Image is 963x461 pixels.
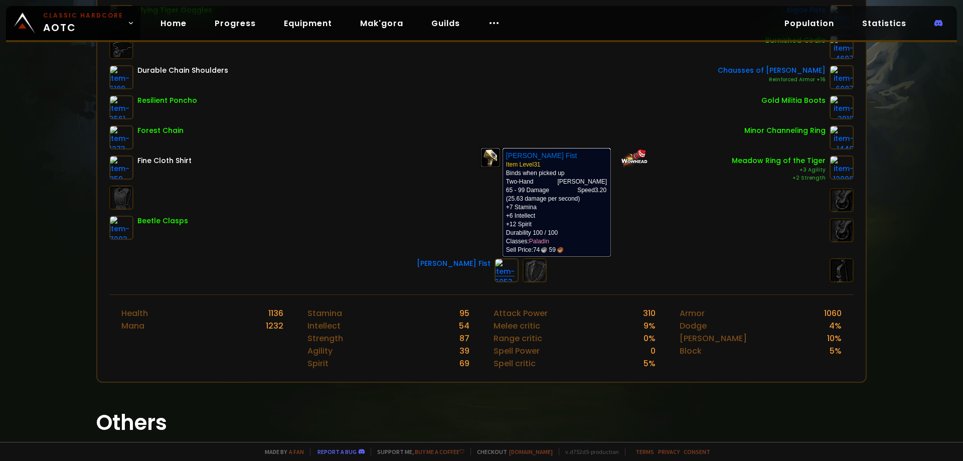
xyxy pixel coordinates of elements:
a: Consent [684,448,710,455]
th: Speed 3.20 [551,186,607,195]
div: Mana [121,320,144,332]
img: item-7003 [109,216,133,240]
div: +2 Strength [732,174,826,182]
a: Population [776,13,842,34]
div: Beetle Clasps [137,216,188,226]
span: 59 [549,246,563,254]
div: Gold Militia Boots [761,95,826,106]
img: item-6189 [109,65,133,89]
div: Melee critic [494,320,540,332]
div: 1232 [266,320,283,332]
div: 54 [459,320,469,332]
a: Report a bug [317,448,357,455]
div: 69 [459,357,469,370]
h1: Others [96,407,867,438]
a: Statistics [854,13,914,34]
div: Range critic [494,332,542,345]
div: Stamina [307,307,342,320]
span: Checkout [470,448,553,455]
div: 95 [459,307,469,320]
div: Flying Tiger Goggles [137,5,212,16]
div: Block [680,345,702,357]
a: Home [152,13,195,34]
img: item-1273 [109,125,133,149]
span: Item Level 31 [506,161,541,168]
a: Progress [207,13,264,34]
a: Classic HardcoreAOTC [6,6,140,40]
div: +3 Agility [732,166,826,174]
span: Made by [259,448,304,455]
img: item-6953 [495,258,519,282]
div: Reinforced Armor +16 [718,76,826,84]
div: 310 [643,307,656,320]
div: Resilient Poncho [137,95,197,106]
div: Forest Chain [137,125,184,136]
div: Spell Power [494,345,540,357]
span: [PERSON_NAME] [558,178,607,185]
img: item-3561 [109,95,133,119]
span: 65 - 99 Damage [506,187,549,194]
div: Sell Price: [506,246,607,254]
div: 4 % [829,320,842,332]
small: Classic Hardcore [43,11,123,20]
div: Armor [680,307,705,320]
img: item-6087 [830,65,854,89]
div: 0 [651,345,656,357]
span: +6 Intellect [506,212,535,219]
div: Dodge [680,320,707,332]
div: Meadow Ring of the Tiger [732,156,826,166]
img: item-859 [109,156,133,180]
div: Agility [307,345,333,357]
div: Intellect [307,320,341,332]
div: 9 % [644,320,656,332]
b: [PERSON_NAME] Fist [506,151,577,160]
div: 1136 [268,307,283,320]
a: Buy me a coffee [415,448,464,455]
img: item-2910 [830,95,854,119]
div: Attack Power [494,307,548,320]
span: Support me, [371,448,464,455]
div: 10 % [827,332,842,345]
div: Health [121,307,148,320]
span: +7 Stamina [506,204,537,211]
a: Equipment [276,13,340,34]
a: Privacy [658,448,680,455]
a: Mak'gora [352,13,411,34]
a: a fan [289,448,304,455]
div: Durable Chain Shoulders [137,65,228,76]
a: [DOMAIN_NAME] [509,448,553,455]
td: Binds when picked up (25.63 damage per second) Durability 100 / 100 [506,151,607,246]
img: item-1449 [830,125,854,149]
a: Guilds [423,13,468,34]
div: 87 [459,332,469,345]
div: 1060 [824,307,842,320]
div: Chausses of [PERSON_NAME] [718,65,826,76]
div: 5 % [830,345,842,357]
div: Strength [307,332,343,345]
div: [PERSON_NAME] Fist [417,258,491,269]
span: 74 [533,246,547,254]
div: Minor Channeling Ring [744,125,826,136]
div: 0 % [644,332,656,345]
div: Fine Cloth Shirt [137,156,192,166]
span: AOTC [43,11,123,35]
a: Terms [635,448,654,455]
td: Two-Hand [506,178,534,186]
span: v. d752d5 - production [559,448,619,455]
span: +12 Spirit [506,221,532,228]
div: 39 [459,345,469,357]
div: Spirit [307,357,329,370]
div: [PERSON_NAME] [680,332,747,345]
img: item-12006 [830,156,854,180]
div: 5 % [644,357,656,370]
div: Spell critic [494,357,536,370]
div: Classes: [506,237,607,246]
a: Paladin [529,238,549,245]
img: item-4697 [830,35,854,59]
div: Algae Fists [786,5,826,16]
